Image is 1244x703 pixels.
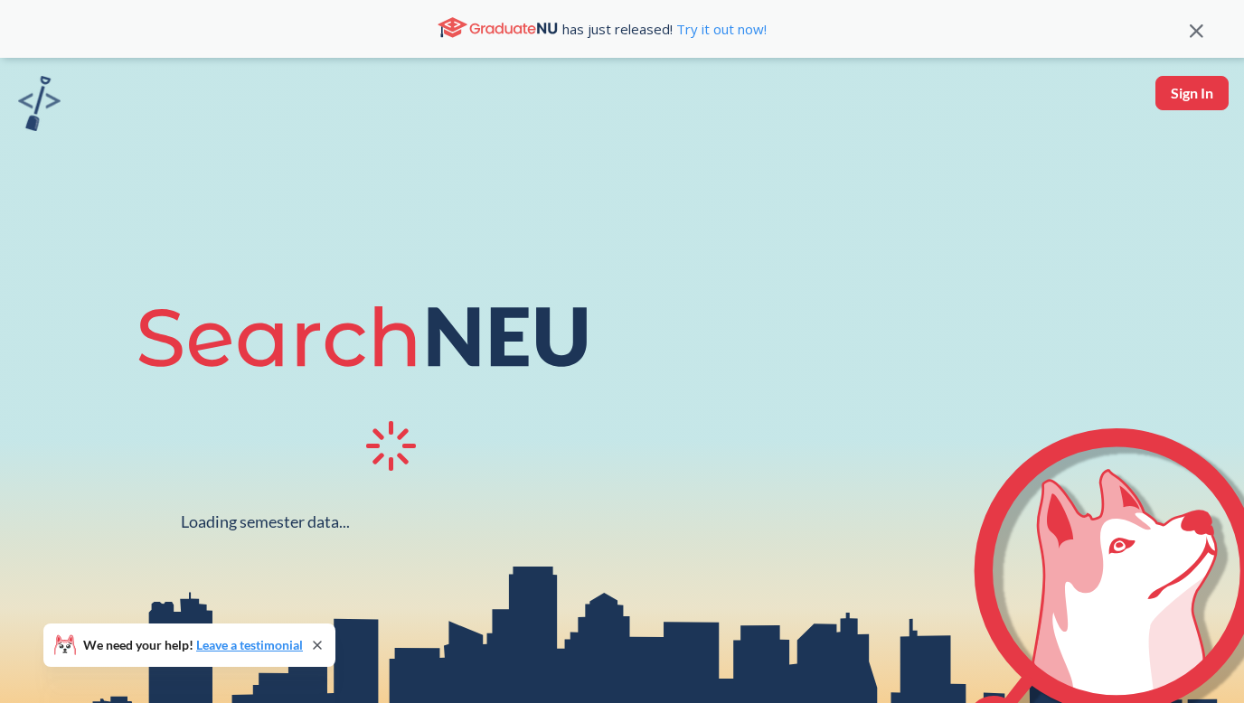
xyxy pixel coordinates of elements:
[18,76,61,131] img: sandbox logo
[83,639,303,651] span: We need your help!
[181,511,350,532] div: Loading semester data...
[673,20,767,38] a: Try it out now!
[18,76,61,136] a: sandbox logo
[1155,76,1229,110] button: Sign In
[562,19,767,39] span: has just released!
[196,637,303,652] a: Leave a testimonial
